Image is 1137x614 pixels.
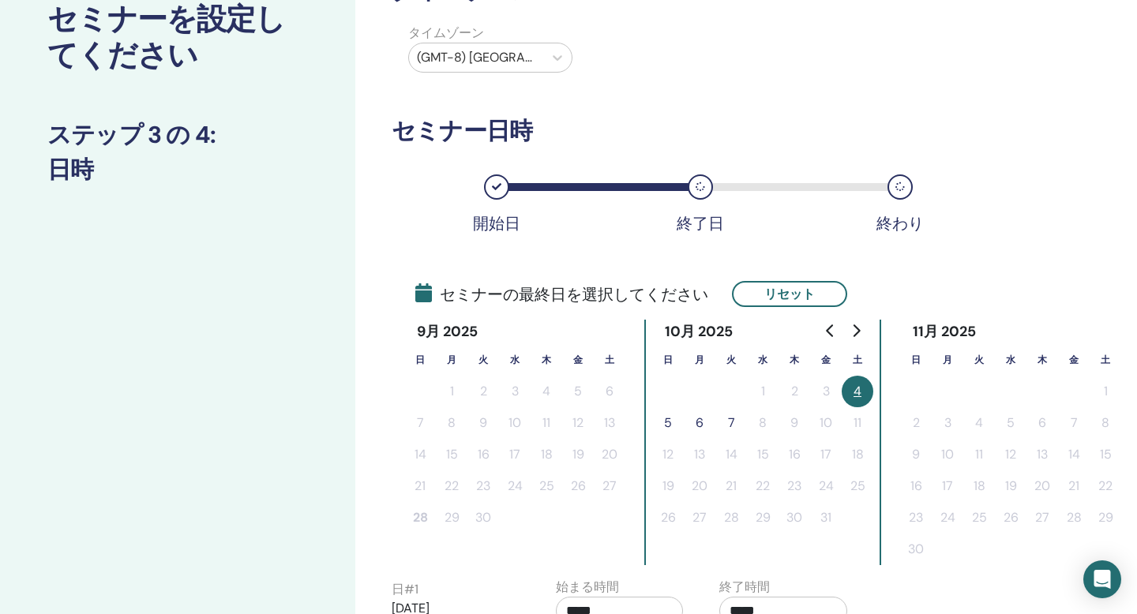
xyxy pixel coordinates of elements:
button: 27 [684,502,715,534]
button: 13 [1026,439,1058,470]
button: 16 [900,470,932,502]
th: 火曜日 [715,344,747,376]
th: 木曜日 [1026,344,1058,376]
button: 23 [900,502,932,534]
button: 29 [436,502,467,534]
div: 9月 2025 [404,320,491,344]
button: 22 [1090,470,1121,502]
div: 11月 2025 [900,320,989,344]
button: 25 [963,502,995,534]
button: 26 [995,502,1026,534]
button: 16 [467,439,499,470]
button: Go to next month [843,315,869,346]
button: 8 [436,407,467,439]
h3: セミナー日時 [392,117,974,145]
button: 17 [810,439,842,470]
button: 6 [594,376,625,407]
th: 土曜日 [842,344,873,376]
button: 6 [1026,407,1058,439]
button: 25 [531,470,562,502]
button: 19 [562,439,594,470]
button: 30 [900,534,932,565]
button: 11 [531,407,562,439]
button: 24 [810,470,842,502]
button: 20 [1026,470,1058,502]
div: 終了日 [661,214,740,233]
button: 13 [684,439,715,470]
button: 11 [842,407,873,439]
button: 2 [467,376,499,407]
button: 17 [932,470,963,502]
button: 21 [404,470,436,502]
th: 水曜日 [995,344,1026,376]
button: 2 [900,407,932,439]
button: 11 [963,439,995,470]
div: 10月 2025 [652,320,746,344]
button: 10 [499,407,531,439]
button: 28 [715,502,747,534]
button: 19 [652,470,684,502]
button: 8 [747,407,779,439]
button: 21 [715,470,747,502]
button: 4 [531,376,562,407]
button: 3 [810,376,842,407]
button: 9 [900,439,932,470]
button: 17 [499,439,531,470]
button: 9 [467,407,499,439]
button: 10 [932,439,963,470]
button: 7 [1058,407,1090,439]
div: 開始日 [457,214,536,233]
span: セミナーの最終日を選択してください [415,283,708,306]
button: 29 [747,502,779,534]
th: 水曜日 [499,344,531,376]
button: 19 [995,470,1026,502]
button: 15 [436,439,467,470]
button: 23 [467,470,499,502]
th: 金曜日 [562,344,594,376]
button: 3 [499,376,531,407]
th: 火曜日 [467,344,499,376]
button: 28 [404,502,436,534]
button: 8 [1090,407,1121,439]
button: 20 [684,470,715,502]
label: 始まる時間 [556,578,619,597]
label: 終了時間 [719,578,770,597]
button: 26 [562,470,594,502]
button: 22 [747,470,779,502]
button: 20 [594,439,625,470]
button: 10 [810,407,842,439]
th: 木曜日 [779,344,810,376]
th: 日曜日 [652,344,684,376]
div: 終わり [861,214,940,233]
button: 9 [779,407,810,439]
button: リセット [732,281,847,307]
button: 30 [467,502,499,534]
th: 水曜日 [747,344,779,376]
th: 土曜日 [1090,344,1121,376]
button: 22 [436,470,467,502]
button: 14 [404,439,436,470]
th: 火曜日 [963,344,995,376]
h3: 日時 [47,155,308,184]
button: 18 [963,470,995,502]
button: 18 [842,439,873,470]
th: 木曜日 [531,344,562,376]
button: 5 [562,376,594,407]
label: 日 # 1 [392,580,418,599]
button: Go to previous month [818,315,843,346]
button: 5 [652,407,684,439]
button: 26 [652,502,684,534]
button: 24 [499,470,531,502]
h3: ステップ 3 の 4 : [47,121,308,149]
th: 月曜日 [436,344,467,376]
div: Open Intercom Messenger [1083,560,1121,598]
button: 23 [779,470,810,502]
button: 7 [715,407,747,439]
button: 27 [1026,502,1058,534]
button: 5 [995,407,1026,439]
button: 14 [1058,439,1090,470]
button: 15 [1090,439,1121,470]
button: 15 [747,439,779,470]
th: 土曜日 [594,344,625,376]
th: 月曜日 [684,344,715,376]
